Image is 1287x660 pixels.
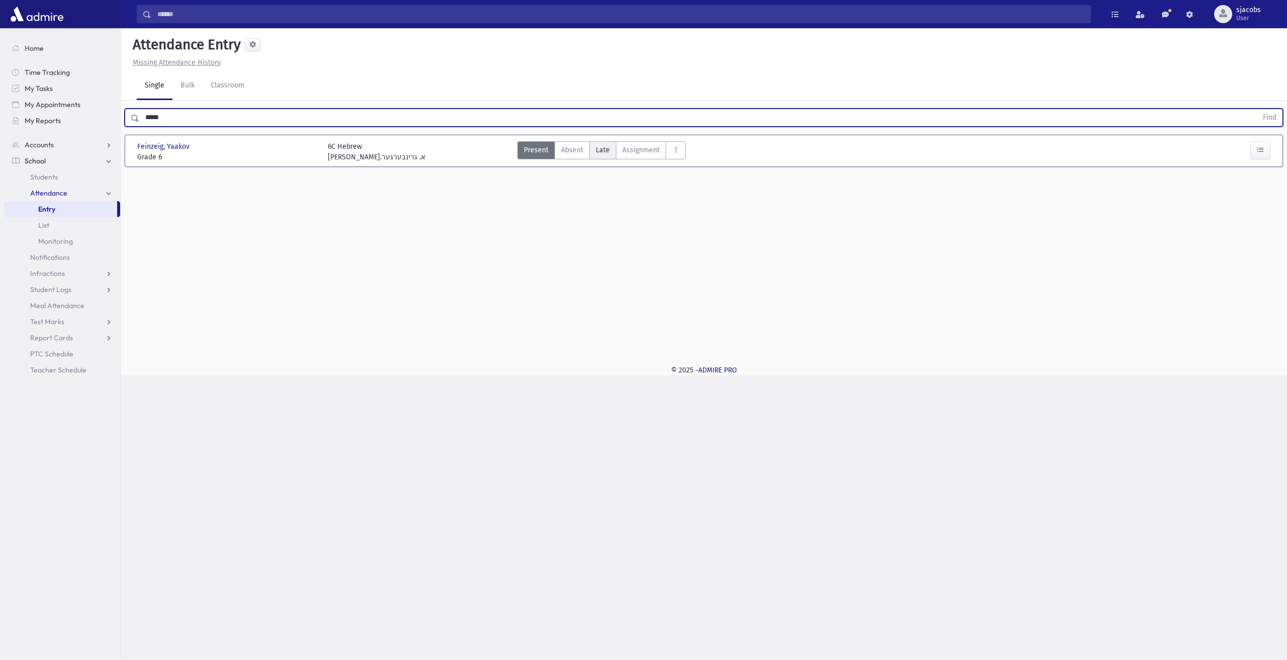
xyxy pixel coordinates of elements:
u: Missing Attendance History [133,58,221,67]
span: Assignment [622,145,660,155]
a: PTC Schedule [4,346,120,362]
a: Test Marks [4,314,120,330]
span: Late [596,145,610,155]
span: Students [30,172,58,181]
span: PTC Schedule [30,349,73,358]
span: Report Cards [30,333,73,342]
a: Teacher Schedule [4,362,120,378]
input: Search [151,5,1090,23]
a: Notifications [4,249,120,265]
span: Home [25,44,44,53]
a: Attendance [4,185,120,201]
span: List [38,221,49,230]
span: My Reports [25,116,61,125]
button: Find [1257,109,1282,126]
span: Student Logs [30,285,71,294]
span: Absent [561,145,583,155]
a: List [4,217,120,233]
span: Feinzeig, Yaakov [137,141,192,152]
a: Accounts [4,137,120,153]
span: Attendance [30,188,67,198]
a: School [4,153,120,169]
a: Classroom [203,72,252,100]
a: Meal Attendance [4,298,120,314]
a: Single [137,72,172,100]
a: Home [4,40,120,56]
a: ADMIRE PRO [698,366,737,374]
span: Test Marks [30,317,64,326]
span: Monitoring [38,237,73,246]
a: Bulk [172,72,203,100]
span: Entry [38,205,55,214]
a: My Appointments [4,97,120,113]
div: © 2025 - [137,365,1271,375]
span: Grade 6 [137,152,318,162]
div: AttTypes [517,141,686,162]
span: sjacobs [1236,6,1261,14]
span: Teacher Schedule [30,365,86,374]
span: My Appointments [25,100,80,109]
a: Time Tracking [4,64,120,80]
a: Monitoring [4,233,120,249]
a: My Reports [4,113,120,129]
a: Entry [4,201,117,217]
span: User [1236,14,1261,22]
a: Infractions [4,265,120,281]
a: Report Cards [4,330,120,346]
span: My Tasks [25,84,53,93]
a: Students [4,169,120,185]
span: School [25,156,46,165]
span: Present [524,145,548,155]
span: Time Tracking [25,68,70,77]
div: 6C Hebrew [PERSON_NAME].א. גרינבערגער [328,141,425,162]
span: Meal Attendance [30,301,84,310]
h5: Attendance Entry [129,36,241,53]
span: Infractions [30,269,65,278]
a: Student Logs [4,281,120,298]
span: Notifications [30,253,70,262]
a: Missing Attendance History [129,58,221,67]
img: AdmirePro [8,4,66,24]
a: My Tasks [4,80,120,97]
span: Accounts [25,140,54,149]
